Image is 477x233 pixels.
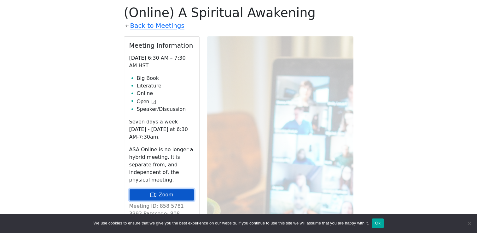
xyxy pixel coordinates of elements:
span: We use cookies to ensure that we give you the best experience on our website. If you continue to ... [93,220,369,226]
a: Zoom [129,189,194,201]
li: Big Book [137,75,194,82]
p: Meeting ID: 858 5781 3993 Passcode: 808 [129,202,194,218]
li: Speaker/Discussion [137,105,194,113]
span: Open [137,98,149,105]
span: No [466,220,472,226]
a: Back to Meetings [130,20,184,31]
p: Seven days a week [DATE] - [DATE] at 6:30 AM-7:30am. [129,118,194,141]
li: Online [137,90,194,97]
p: ASA Online is no longer a hybrid meeting. It is separate from, and independent of, the physical m... [129,146,194,184]
button: Open [137,98,156,105]
button: Ok [372,218,384,228]
li: Literature [137,82,194,90]
h2: Meeting Information [129,42,194,49]
h1: (Online) A Spiritual Awakening [124,5,353,20]
p: [DATE] 6:30 AM – 7:30 AM HST [129,54,194,69]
